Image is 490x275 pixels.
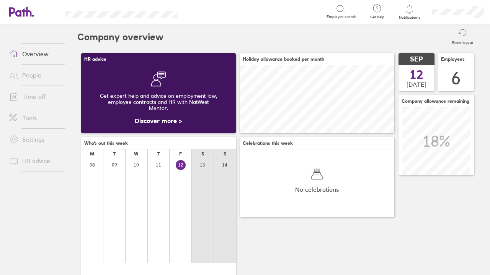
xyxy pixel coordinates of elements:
[77,25,163,49] h2: Company overview
[441,57,465,62] span: Employees
[451,69,461,88] div: 6
[134,151,139,157] div: W
[87,87,230,117] div: Get expert help and advice on employment law, employee contracts and HR with NatWest Mentor.
[407,81,426,88] span: [DATE]
[3,132,65,147] a: Settings
[90,151,94,157] div: M
[3,153,65,168] a: HR advice
[3,89,65,104] a: Time off
[410,55,423,63] span: SEP
[295,186,339,193] span: No celebrations
[243,141,293,146] span: Celebrations this week
[3,68,65,83] a: People
[198,8,218,15] div: Search
[3,46,65,61] a: Overview
[157,151,160,157] div: T
[113,151,116,157] div: T
[448,38,478,45] label: Reset layout
[84,141,128,146] span: Who's out this week
[3,110,65,126] a: Tools
[224,151,226,157] div: S
[397,15,422,20] span: Notifications
[397,4,422,20] a: Notifications
[243,57,324,62] span: Holiday allowance booked per month
[327,15,356,19] span: Employee search
[84,57,106,62] span: HR advice
[402,99,469,104] span: Company allowance remaining
[201,151,204,157] div: S
[135,117,182,125] a: Discover more >
[448,25,478,49] button: Reset layout
[179,151,182,157] div: F
[365,15,390,19] span: Get help
[410,69,423,81] span: 12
